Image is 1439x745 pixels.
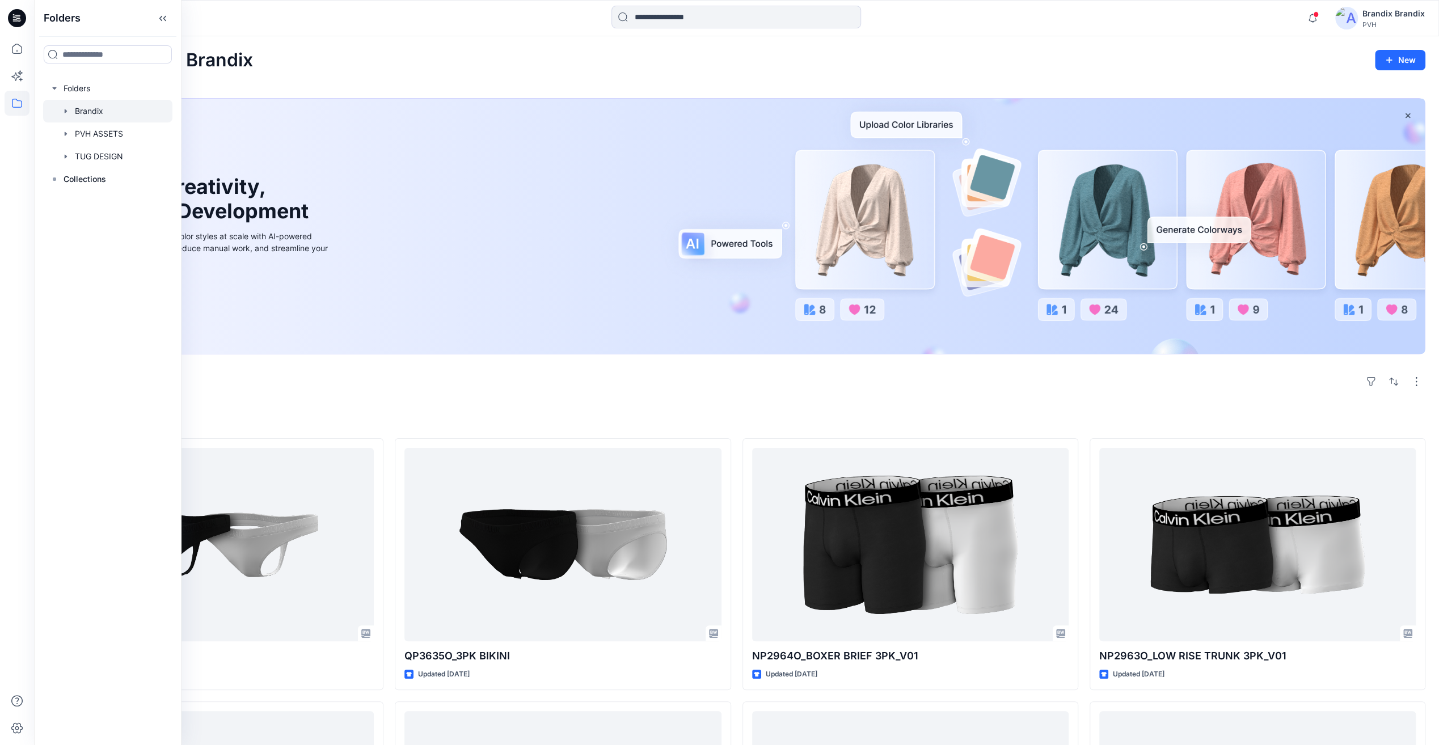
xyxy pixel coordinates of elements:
[75,280,331,302] a: Discover more
[64,172,106,186] p: Collections
[75,230,331,266] div: Explore ideas faster and recolor styles at scale with AI-powered tools that boost creativity, red...
[1113,668,1164,680] p: Updated [DATE]
[1335,7,1358,29] img: avatar
[404,648,721,664] p: QP3635O_3PK BIKINI
[1099,448,1416,641] a: NP2963O_LOW RISE TRUNK 3PK_V01
[752,448,1069,641] a: NP2964O_BOXER BRIEF 3PK_V01
[1375,50,1425,70] button: New
[1362,20,1425,29] div: PVH
[1099,648,1416,664] p: NP2963O_LOW RISE TRUNK 3PK_V01
[766,668,817,680] p: Updated [DATE]
[404,448,721,641] a: QP3635O_3PK BIKINI
[57,648,374,664] p: QP3634O_3PK THONG
[752,648,1069,664] p: NP2964O_BOXER BRIEF 3PK_V01
[418,668,470,680] p: Updated [DATE]
[57,448,374,641] a: QP3634O_3PK THONG
[48,413,1425,427] h4: Styles
[75,175,314,223] h1: Unleash Creativity, Speed Up Development
[1362,7,1425,20] div: Brandix Brandix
